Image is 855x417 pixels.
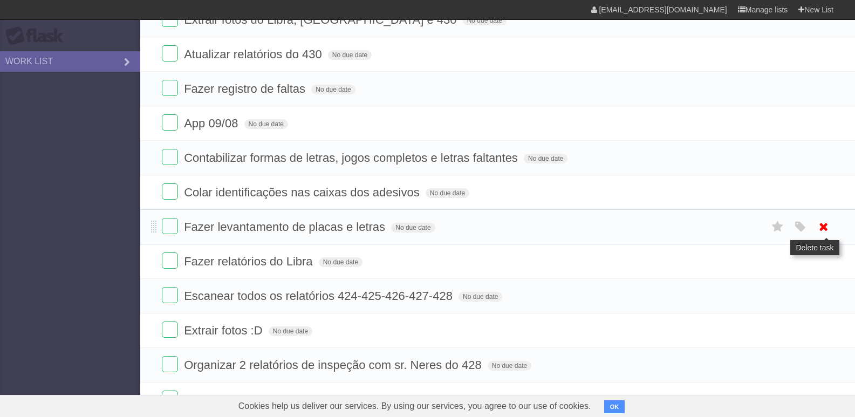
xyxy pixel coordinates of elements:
span: Colar identificações nas caixas dos adesivos [184,186,422,199]
label: Done [162,218,178,234]
span: No due date [269,326,312,336]
label: Star task [768,322,788,339]
span: No due date [391,223,435,233]
span: No due date [426,188,469,198]
label: Star task [768,80,788,98]
button: OK [604,400,625,413]
span: Organizar a parte administrativa do setor [184,393,402,406]
label: Star task [768,45,788,63]
span: Contabilizar formas de letras, jogos completos e letras faltantes [184,151,521,165]
label: Star task [768,183,788,201]
span: Fazer relatórios do Libra [184,255,315,268]
label: Done [162,183,178,200]
div: Flask [5,26,70,46]
span: Extrair fotos :D [184,324,265,337]
label: Done [162,80,178,96]
label: Done [162,149,178,165]
label: Done [162,322,178,338]
span: No due date [459,292,502,302]
label: Done [162,391,178,407]
span: No due date [244,119,288,129]
label: Star task [768,149,788,167]
span: No due date [463,16,507,25]
span: Fazer levantamento de placas e letras [184,220,388,234]
span: No due date [524,154,567,163]
span: No due date [488,361,531,371]
span: No due date [328,50,372,60]
span: App 09/08 [184,117,241,130]
span: Fazer registro de faltas [184,82,308,95]
span: No due date [319,257,362,267]
label: Done [162,252,178,269]
span: Atualizar relatórios do 430 [184,47,325,61]
span: Escanear todos os relatórios 424-425-426-427-428 [184,289,455,303]
label: Done [162,287,178,303]
label: Done [162,356,178,372]
span: No due date [311,85,355,94]
label: Star task [768,287,788,305]
label: Done [162,45,178,61]
label: Star task [768,356,788,374]
span: Cookies help us deliver our services. By using our services, you agree to our use of cookies. [228,395,602,417]
label: Star task [768,252,788,270]
span: Organizar 2 relatórios de inspeção com sr. Neres do 428 [184,358,484,372]
label: Star task [768,391,788,408]
label: Done [162,114,178,131]
label: Star task [768,218,788,236]
label: Star task [768,114,788,132]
